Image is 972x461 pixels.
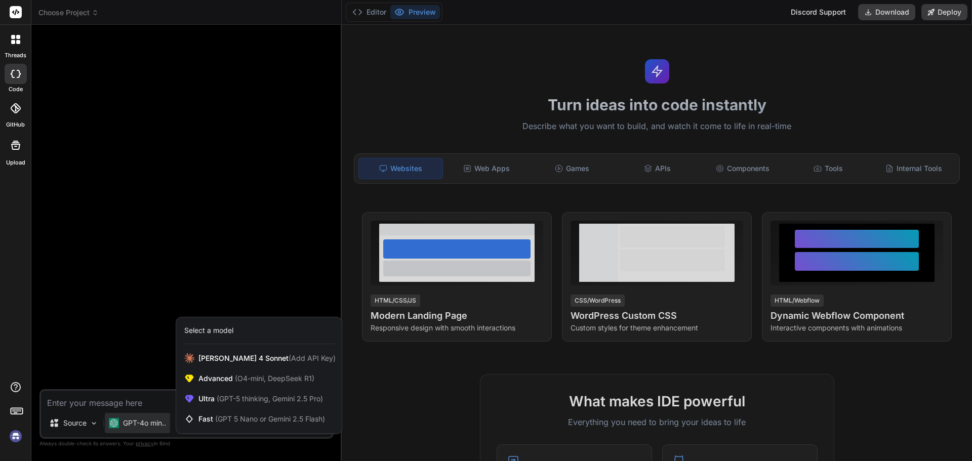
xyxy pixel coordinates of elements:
span: [PERSON_NAME] 4 Sonnet [198,353,336,363]
span: (GPT 5 Nano or Gemini 2.5 Flash) [215,414,325,423]
span: Ultra [198,394,323,404]
label: Upload [6,158,25,167]
span: Advanced [198,373,314,384]
span: (Add API Key) [289,354,336,362]
label: GitHub [6,120,25,129]
label: threads [5,51,26,60]
label: code [9,85,23,94]
img: signin [7,428,24,445]
div: Select a model [184,325,233,336]
span: (O4-mini, DeepSeek R1) [233,374,314,383]
span: (GPT-5 thinking, Gemini 2.5 Pro) [215,394,323,403]
span: Fast [198,414,325,424]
